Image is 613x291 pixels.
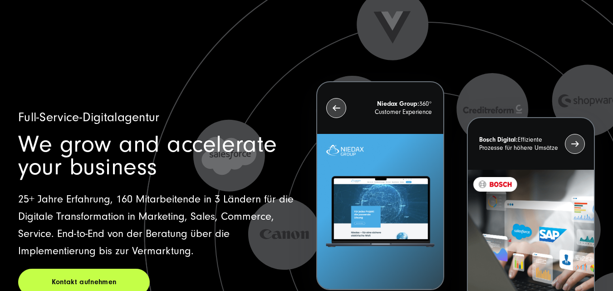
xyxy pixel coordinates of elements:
button: Niedax Group:360° Customer Experience Letztes Projekt von Niedax. Ein Laptop auf dem die Niedax W... [316,81,444,290]
p: 25+ Jahre Erfahrung, 160 Mitarbeitende in 3 Ländern für die Digitale Transformation in Marketing,... [18,191,297,260]
p: 360° Customer Experience [351,100,432,116]
p: Effiziente Prozesse für höhere Umsätze [479,136,560,152]
strong: Bosch Digital: [479,136,518,143]
img: Letztes Projekt von Niedax. Ein Laptop auf dem die Niedax Website geöffnet ist, auf blauem Hinter... [317,134,443,289]
span: We grow and accelerate your business [18,131,277,180]
span: Full-Service-Digitalagentur [18,110,160,124]
strong: Niedax Group: [377,100,419,108]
